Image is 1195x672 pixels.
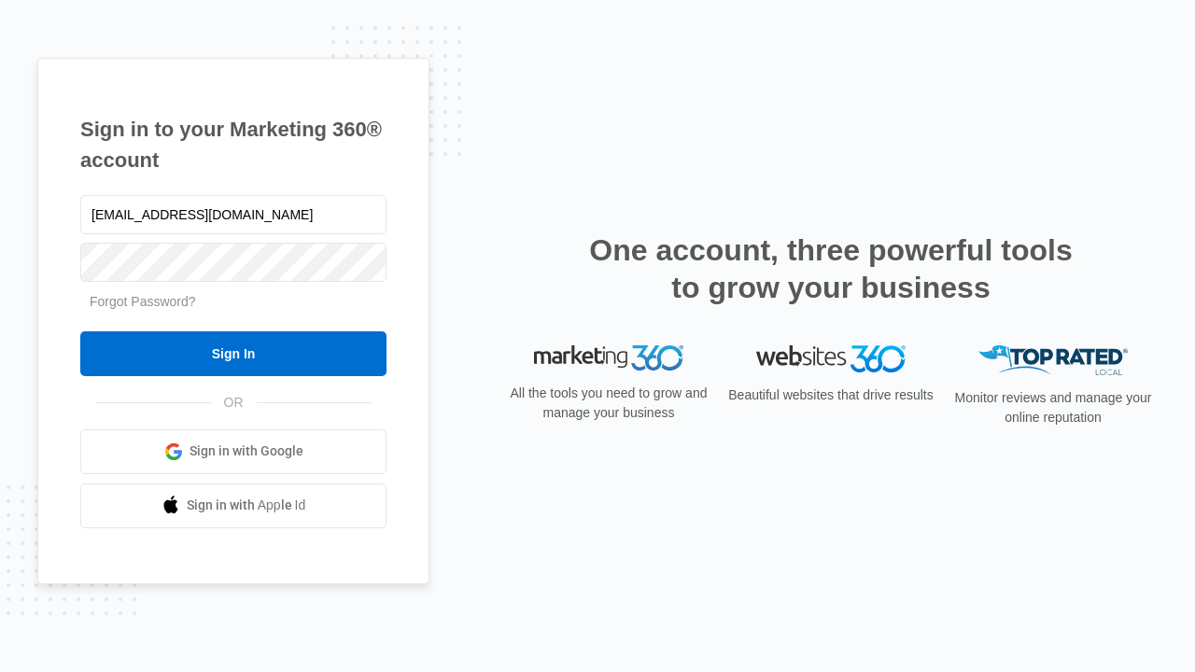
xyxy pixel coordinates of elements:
[726,385,935,405] p: Beautiful websites that drive results
[80,114,387,175] h1: Sign in to your Marketing 360® account
[949,388,1158,427] p: Monitor reviews and manage your online reputation
[187,496,306,515] span: Sign in with Apple Id
[534,345,683,371] img: Marketing 360
[90,294,196,309] a: Forgot Password?
[583,231,1078,306] h2: One account, three powerful tools to grow your business
[80,331,387,376] input: Sign In
[80,429,387,474] a: Sign in with Google
[80,483,387,528] a: Sign in with Apple Id
[756,345,906,372] img: Websites 360
[80,195,387,234] input: Email
[504,384,713,423] p: All the tools you need to grow and manage your business
[211,393,257,413] span: OR
[978,345,1128,376] img: Top Rated Local
[190,441,303,461] span: Sign in with Google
